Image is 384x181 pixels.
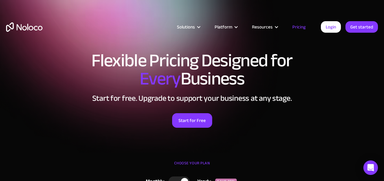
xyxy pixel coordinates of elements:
div: Platform [207,23,244,31]
a: home [6,22,42,32]
span: Every [140,62,181,96]
h2: Start for free. Upgrade to support your business at any stage. [6,94,378,103]
a: Start for Free [172,113,212,128]
div: Open Intercom Messenger [363,160,378,175]
div: Solutions [169,23,207,31]
h1: Flexible Pricing Designed for Business [6,51,378,88]
div: Resources [252,23,273,31]
a: Get started [345,21,378,33]
div: Platform [215,23,232,31]
div: Solutions [177,23,195,31]
a: Pricing [285,23,313,31]
div: CHOOSE YOUR PLAN [6,159,378,174]
div: Resources [244,23,285,31]
a: Login [321,21,341,33]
